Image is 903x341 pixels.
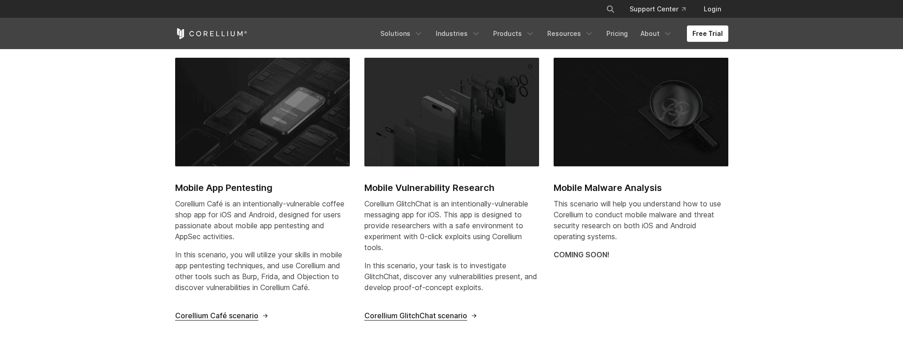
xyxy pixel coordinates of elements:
[375,25,429,42] a: Solutions
[175,28,247,39] a: Corellium Home
[622,1,693,17] a: Support Center
[364,181,539,195] h2: Mobile Vulnerability Research
[175,311,258,321] span: Corellium Café scenario
[364,198,539,253] p: Corellium GlitchChat is an intentionally-vulnerable messaging app for iOS. This app is designed t...
[175,181,350,195] h2: Mobile App Pentesting
[175,198,350,242] p: Corellium Café is an intentionally-vulnerable coffee shop app for iOS and Android, designed for u...
[687,25,728,42] a: Free Trial
[364,311,467,321] span: Corellium GlitchChat scenario
[601,25,633,42] a: Pricing
[430,25,486,42] a: Industries
[696,1,728,17] a: Login
[554,58,728,166] img: Mobile Malware Analysis
[175,58,350,321] a: Mobile App Pentesting Mobile App Pentesting Corellium Café is an intentionally-vulnerable coffee ...
[635,25,678,42] a: About
[554,181,728,195] h2: Mobile Malware Analysis
[542,25,599,42] a: Resources
[488,25,540,42] a: Products
[364,260,539,293] p: In this scenario, your task is to investigate GlitchChat, discover any vulnerabilities present, a...
[554,198,728,242] p: This scenario will help you understand how to use Corellium to conduct mobile malware and threat ...
[602,1,619,17] button: Search
[175,58,350,166] img: Mobile App Pentesting
[595,1,728,17] div: Navigation Menu
[375,25,728,42] div: Navigation Menu
[554,250,610,259] strong: COMING SOON!
[364,58,539,166] img: Mobile Vulnerability Research
[175,249,350,293] p: In this scenario, you will utilize your skills in mobile app pentesting techniques, and use Corel...
[364,58,539,321] a: Mobile Vulnerability Research Mobile Vulnerability Research Corellium GlitchChat is an intentiona...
